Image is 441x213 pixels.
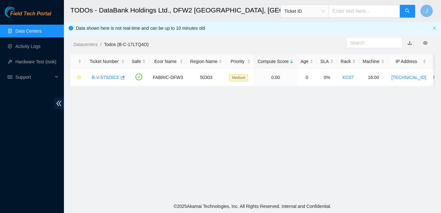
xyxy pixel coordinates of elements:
span: J [425,7,428,15]
span: double-left [54,98,64,109]
span: Field Tech Portal [10,11,51,17]
input: Search [350,39,393,46]
td: 0% [317,69,337,86]
a: Akamai TechnologiesField Tech Portal [5,12,51,20]
span: check-circle [135,74,142,80]
a: Datacenters [73,42,97,47]
span: search [405,8,410,14]
input: Enter text here... [329,5,400,18]
td: 16:00 [359,69,388,86]
footer: © 2025 Akamai Technologies, Inc. All Rights Reserved. Internal and Confidential. [64,200,441,213]
button: close [432,26,436,30]
td: 0 [297,69,317,86]
td: 50303 [187,69,226,86]
button: search [400,5,415,18]
a: Todos (B-C-17LTQ4O) [104,42,149,47]
a: Data Centers [15,28,42,34]
a: Hardware Test (isok) [15,59,56,64]
span: star [77,75,81,80]
button: star [74,72,81,83]
button: download [403,38,417,48]
span: Support [15,71,53,83]
img: Akamai Technologies [5,6,32,18]
span: Medium [229,74,248,81]
a: [TECHNICAL_ID] [391,75,426,80]
a: B-V-5T9Z8CE [92,75,120,80]
td: FABRIC-DFW3 [149,69,187,86]
td: 0.00 [254,69,297,86]
a: download [407,40,412,45]
span: / [100,42,101,47]
a: Activity Logs [15,44,41,49]
a: KC07 [343,75,354,80]
span: Ticket ID [284,6,325,16]
span: eye [423,41,428,45]
span: read [8,75,12,79]
button: J [420,4,433,17]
